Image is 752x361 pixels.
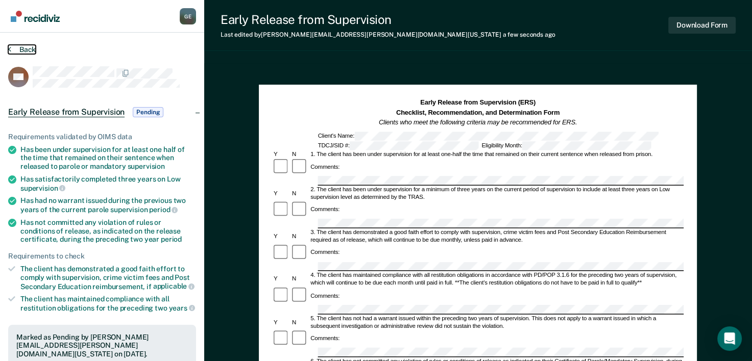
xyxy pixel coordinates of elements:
button: Profile dropdown button [180,8,196,24]
div: 2. The client has been under supervision for a minimum of three years on the current period of su... [309,186,684,201]
em: Clients who meet the following criteria may be recommended for ERS. [379,119,577,126]
div: The client has maintained compliance with all restitution obligations for the preceding two [20,295,196,312]
span: period [161,235,182,243]
strong: Early Release from Supervision (ERS) [420,99,536,106]
div: Has had no warrant issued during the previous two years of the current parole supervision [20,196,196,214]
div: TDCJ/SID #: [317,141,480,150]
div: Client's Name: [317,132,660,140]
strong: Checklist, Recommendation, and Determination Form [396,109,560,116]
button: Back [8,45,36,54]
div: Last edited by [PERSON_NAME][EMAIL_ADDRESS][PERSON_NAME][DOMAIN_NAME][US_STATE] [221,31,555,38]
div: N [290,233,309,240]
div: Eligibility Month: [480,141,653,150]
div: Comments: [309,249,342,256]
div: Y [272,276,290,283]
div: G E [180,8,196,24]
span: years [169,304,195,312]
div: Y [272,233,290,240]
span: applicable [153,282,195,290]
span: supervision [20,184,65,192]
div: 1. The client has been under supervision for at least one-half the time that remained on their cu... [309,150,684,158]
div: 3. The client has demonstrated a good faith effort to comply with supervision, crime victim fees ... [309,229,684,244]
div: Y [272,319,290,326]
div: Open Intercom Messenger [717,326,742,351]
div: N [290,190,309,197]
div: The client has demonstrated a good faith effort to comply with supervision, crime victim fees and... [20,265,196,291]
span: period [149,205,178,214]
div: Marked as Pending by [PERSON_NAME][EMAIL_ADDRESS][PERSON_NAME][DOMAIN_NAME][US_STATE] on [DATE]. [16,333,188,358]
span: a few seconds ago [503,31,555,38]
div: Early Release from Supervision [221,12,555,27]
div: N [290,276,309,283]
span: Pending [133,107,163,117]
div: Requirements to check [8,252,196,261]
div: Has been under supervision for at least one half of the time that remained on their sentence when... [20,145,196,171]
div: 5. The client has not had a warrant issued within the preceding two years of supervision. This do... [309,315,684,330]
div: Y [272,190,290,197]
div: Comments: [309,163,342,170]
div: Comments: [309,335,342,342]
img: Recidiviz [11,11,60,22]
div: Has not committed any violation of rules or conditions of release, as indicated on the release ce... [20,218,196,244]
div: 4. The client has maintained compliance with all restitution obligations in accordance with PD/PO... [309,272,684,287]
div: Comments: [309,207,342,214]
div: Comments: [309,292,342,299]
span: Early Release from Supervision [8,107,125,117]
div: Requirements validated by OIMS data [8,133,196,141]
div: Y [272,150,290,158]
div: Has satisfactorily completed three years on Low [20,175,196,192]
div: N [290,150,309,158]
span: supervision [128,162,165,170]
button: Download Form [668,17,736,34]
div: N [290,319,309,326]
